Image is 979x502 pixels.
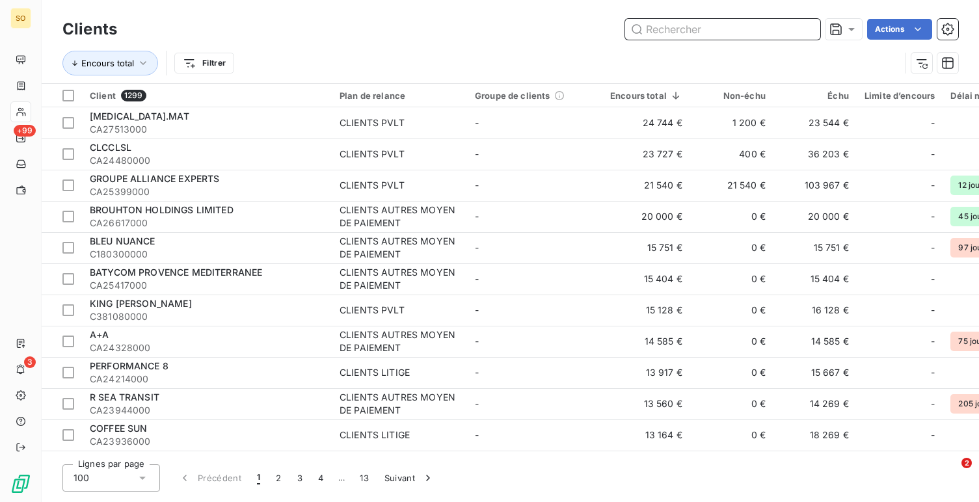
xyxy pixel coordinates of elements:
span: - [931,179,935,192]
span: CA26617000 [90,217,324,230]
span: - [475,242,479,253]
td: 18 269 € [773,419,857,451]
span: - [475,304,479,315]
td: 0 € [690,419,773,451]
td: 14 269 € [773,388,857,419]
span: - [931,304,935,317]
span: R SEA TRANSIT [90,391,159,403]
h3: Clients [62,18,117,41]
td: 0 € [690,388,773,419]
button: Précédent [170,464,249,492]
span: - [931,335,935,348]
span: GROUPE ALLIANCE EXPERTS [90,173,219,184]
span: PERFORMANCE 8 [90,360,168,371]
span: - [475,398,479,409]
td: 23 727 € [602,139,690,170]
button: Suivant [377,464,442,492]
div: SO [10,8,31,29]
span: [MEDICAL_DATA].MAT [90,111,189,122]
td: 13 164 € [602,419,690,451]
div: CLIENTS AUTRES MOYEN DE PAIEMENT [340,235,459,261]
span: - [475,148,479,159]
span: CA27513000 [90,123,324,136]
span: - [931,429,935,442]
span: CA23936000 [90,435,324,448]
span: BATYCOM PROVENCE MEDITERRANEE [90,267,262,278]
td: 36 203 € [773,139,857,170]
div: Plan de relance [340,90,459,101]
span: - [475,211,479,222]
button: 3 [289,464,310,492]
button: Encours total [62,51,158,75]
td: 15 751 € [773,232,857,263]
div: Échu [781,90,849,101]
td: 103 967 € [773,170,857,201]
span: Client [90,90,116,101]
td: 21 540 € [602,170,690,201]
td: 15 128 € [602,295,690,326]
div: CLIENTS PVLT [340,116,405,129]
td: 1 200 € [690,107,773,139]
span: CLCCLSL [90,142,131,153]
span: CA24328000 [90,341,324,354]
iframe: Intercom live chat [935,458,966,489]
span: - [931,366,935,379]
span: … [331,468,352,488]
td: 14 585 € [602,326,690,357]
div: CLIENTS AUTRES MOYEN DE PAIEMENT [340,391,459,417]
span: Encours total [81,58,134,68]
td: 20 000 € [773,201,857,232]
button: 13 [352,464,377,492]
span: A+A [90,329,109,340]
span: 2 [961,458,972,468]
span: - [931,116,935,129]
span: 3 [24,356,36,368]
span: - [475,117,479,128]
td: 15 751 € [602,232,690,263]
span: - [475,179,479,191]
div: Limite d’encours [865,90,935,101]
div: CLIENTS AUTRES MOYEN DE PAIEMENT [340,204,459,230]
td: 0 € [690,357,773,388]
span: CA25399000 [90,185,324,198]
td: 23 544 € [773,107,857,139]
div: CLIENTS LITIGE [340,429,410,442]
span: - [931,148,935,161]
td: 400 € [690,139,773,170]
span: 1299 [121,90,146,101]
div: CLIENTS PVLT [340,148,405,161]
td: 13 917 € [602,357,690,388]
div: CLIENTS LITIGE [340,366,410,379]
button: 1 [249,464,268,492]
span: Groupe de clients [475,90,550,101]
td: 0 € [690,263,773,295]
span: - [931,210,935,223]
span: CA23944000 [90,404,324,417]
td: 21 540 € [690,170,773,201]
td: 15 404 € [602,263,690,295]
button: Filtrer [174,53,234,73]
td: 13 015 € [602,451,690,482]
button: 4 [310,464,331,492]
div: CLIENTS AUTRES MOYEN DE PAIEMENT [340,328,459,354]
span: BROUHTON HOLDINGS LIMITED [90,204,234,215]
td: 13 560 € [602,388,690,419]
span: KING [PERSON_NAME] [90,298,192,309]
span: - [931,241,935,254]
span: C381080000 [90,310,324,323]
div: CLIENTS PVLT [340,304,405,317]
span: C180300000 [90,248,324,261]
td: 20 000 € [602,201,690,232]
span: - [475,336,479,347]
td: 0 € [690,326,773,357]
div: Non-échu [698,90,766,101]
td: 14 585 € [773,326,857,357]
span: BLEU NUANCE [90,235,155,246]
div: Encours total [610,90,682,101]
span: +99 [14,125,36,137]
span: 1 [257,471,260,484]
td: 24 744 € [602,107,690,139]
td: 16 128 € [773,295,857,326]
td: 0 € [690,451,773,482]
td: 15 667 € [773,357,857,388]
